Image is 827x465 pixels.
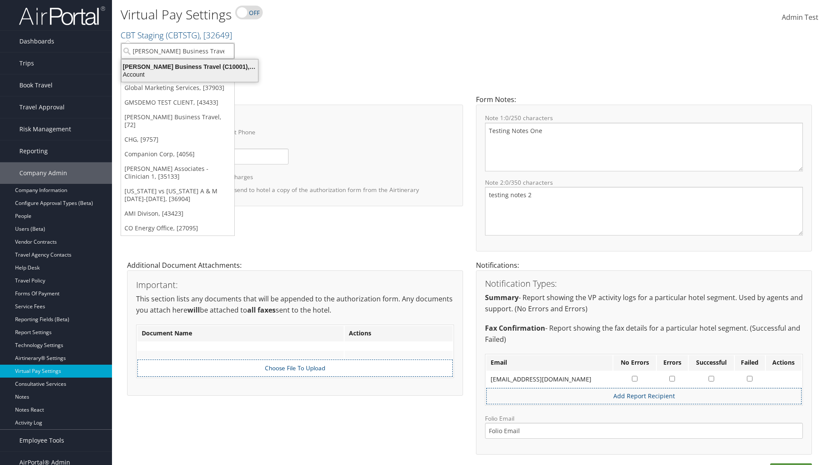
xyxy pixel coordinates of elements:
a: Global Marketing Services, [37903] [121,81,234,95]
th: Successful [689,355,734,371]
span: Employee Tools [19,430,64,451]
div: Account [116,71,263,78]
th: Failed [735,355,765,371]
input: Folio Email [485,423,803,439]
th: Errors [657,355,688,371]
span: Risk Management [19,118,71,140]
textarea: Testing Notes One [485,123,803,171]
a: CHG, [9757] [121,132,234,147]
div: Form Notes: [469,94,818,260]
label: Choose File To Upload [142,364,448,372]
a: [PERSON_NAME] Business Travel, [72] [121,110,234,132]
div: Notifications: [469,260,818,463]
strong: all faxes [247,305,276,315]
span: Travel Approval [19,96,65,118]
h1: Virtual Pay Settings [121,6,586,24]
span: Dashboards [19,31,54,52]
span: ( CBTSTG ) [166,29,199,41]
th: No Errors [613,355,656,371]
a: [PERSON_NAME] Associates - Clinician 1, [35133] [121,161,234,184]
input: Search Accounts [121,43,234,59]
p: - Report showing the fax details for a particular hotel segment. (Successful and Failed) [485,323,803,345]
div: General Settings: [121,94,469,214]
a: GMSDEMO TEST CLIENT, [43433] [121,95,234,110]
span: Company Admin [19,162,67,184]
th: Actions [345,326,453,341]
a: CO Energy Office, [27095] [121,221,234,236]
th: Document Name [137,326,344,341]
div: [PERSON_NAME] Business Travel (C10001), [72] [116,63,263,71]
td: [EMAIL_ADDRESS][DOMAIN_NAME] [486,372,612,387]
span: Book Travel [19,74,53,96]
a: Add Report Recipient [613,392,675,400]
p: - Report showing the VP activity logs for a particular hotel segment. Used by agents and support.... [485,292,803,314]
label: Note 1: /250 characters [485,114,803,122]
img: airportal-logo.png [19,6,105,26]
strong: Summary [485,293,519,302]
label: Folio Email [485,414,803,439]
h3: Important: [136,281,454,289]
span: 0 [505,178,509,186]
a: [US_STATE] vs [US_STATE] A & M [DATE]-[DATE], [36904] [121,184,234,206]
span: Trips [19,53,34,74]
a: AMI Divison, [43423] [121,206,234,221]
a: Companion Corp, [4056] [121,147,234,161]
span: Admin Test [782,12,818,22]
a: Admin Test [782,4,818,31]
a: CBT Staging [121,29,232,41]
th: Actions [766,355,802,371]
label: Note 2: /350 characters [485,178,803,187]
span: 0 [505,114,509,122]
div: Additional Document Attachments: [121,260,469,404]
textarea: testing notes 2 [485,187,803,236]
span: Reporting [19,140,48,162]
strong: will [187,305,200,315]
strong: Fax Confirmation [485,323,545,333]
p: This section lists any documents that will be appended to the authorization form. Any documents y... [136,294,454,316]
label: Authorize traveler to fax/resend to hotel a copy of the authorization form from the Airtinerary [159,182,419,198]
span: , [ 32649 ] [199,29,232,41]
th: Email [486,355,612,371]
h3: Notification Types: [485,279,803,288]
